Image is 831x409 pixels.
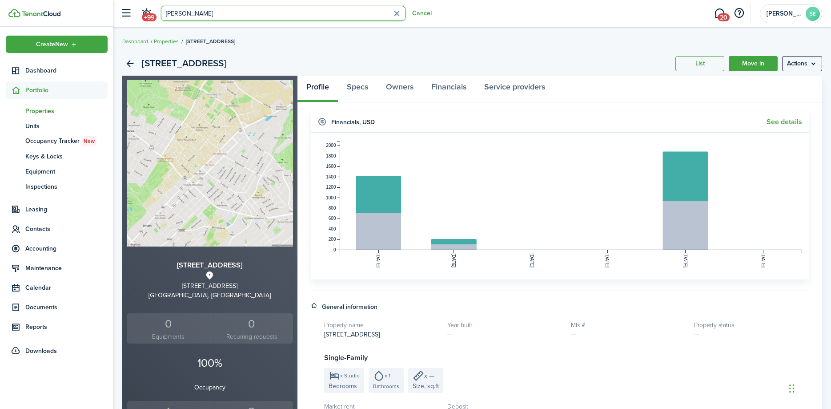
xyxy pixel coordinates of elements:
a: Financials [422,76,475,102]
input: Search for anything... [161,6,405,21]
a: Equipment [6,164,108,179]
span: Occupancy Tracker [25,136,108,146]
button: Open resource center [731,6,747,21]
h2: [STREET_ADDRESS] [142,56,226,71]
div: [GEOGRAPHIC_DATA], [GEOGRAPHIC_DATA] [127,291,293,300]
span: Downloads [25,346,57,356]
img: TenantCloud [22,11,60,16]
span: New [84,137,95,145]
span: Leasing [25,205,108,214]
span: — [571,330,576,339]
div: 0 [129,316,208,332]
span: Portfolio [25,85,108,95]
tspan: 800 [328,206,336,211]
span: Create New [36,41,68,48]
tspan: [DATE] [529,254,534,268]
button: Cancel [412,10,432,17]
a: Properties [154,37,179,45]
tspan: 200 [328,237,336,242]
a: Inspections [6,179,108,194]
span: 20 [718,13,730,21]
span: Equipment [25,167,108,176]
tspan: 1600 [326,164,336,169]
h4: General information [322,302,377,312]
p: 100% [127,355,293,372]
a: Keys & Locks [6,149,108,164]
img: Property avatar [127,80,293,247]
menu-btn: Actions [782,56,822,71]
tspan: 1400 [326,174,336,179]
span: Dashboard [25,66,108,75]
button: Open menu [782,56,822,71]
button: Open menu [6,36,108,53]
tspan: 2000 [326,143,336,148]
span: Contacts [25,224,108,234]
tspan: 1000 [326,195,336,200]
tspan: [DATE] [451,254,456,268]
h5: Year built [447,320,562,330]
span: Properties [25,106,108,116]
a: Move in [729,56,778,71]
span: Bathrooms [373,382,399,390]
span: +99 [142,13,157,21]
span: Calendar [25,283,108,292]
a: Dashboard [122,37,148,45]
tspan: [DATE] [761,254,766,268]
iframe: Chat Widget [787,366,831,409]
span: — [447,330,453,339]
a: List [675,56,724,71]
a: Units [6,118,108,134]
span: Keys & Locks [25,152,108,161]
button: Clear search [390,7,404,20]
h5: Property name [324,320,439,330]
span: x 1 [385,373,390,378]
span: Size, sq.ft [413,381,439,391]
img: TenantCloud [8,9,20,17]
span: — [694,330,699,339]
button: Open sidebar [117,5,134,22]
tspan: [DATE] [376,254,381,268]
span: Sapia Enterprises [767,11,802,17]
span: Bedrooms [329,381,357,391]
tspan: [DATE] [605,254,610,268]
a: Occupancy TrackerNew [6,134,108,149]
h3: Single-Family [324,352,809,364]
span: Documents [25,303,108,312]
a: Dashboard [6,62,108,79]
avatar-text: SE [806,7,820,21]
a: Specs [338,76,377,102]
a: Service providers [475,76,554,102]
a: See details [767,118,802,126]
span: Accounting [25,244,108,253]
h5: Mls # [571,320,686,330]
div: [STREET_ADDRESS] [127,281,293,291]
tspan: 600 [328,216,336,221]
small: Recurring requests [213,332,291,341]
a: 0 Recurring requests [210,313,293,344]
a: Messaging [711,2,728,25]
span: Inspections [25,182,108,191]
tspan: 400 [328,227,336,231]
small: Equipments [129,332,208,341]
a: Owners [377,76,422,102]
h5: Property status [694,320,809,330]
span: Units [25,121,108,131]
a: Back [122,56,137,71]
span: Reports [25,322,108,332]
div: 0 [213,316,291,332]
span: x — [424,371,434,381]
tspan: 1800 [326,154,336,158]
tspan: 1200 [326,185,336,190]
h4: Financials , USD [331,117,375,127]
a: Reports [6,318,108,336]
a: Notifications [138,2,155,25]
tspan: 0 [333,247,336,252]
div: Drag [789,375,795,402]
p: Occupancy [127,383,293,392]
a: Properties [6,103,108,118]
a: 0Equipments [127,313,210,344]
span: [STREET_ADDRESS] [324,330,380,339]
span: [STREET_ADDRESS] [186,37,235,45]
h3: [STREET_ADDRESS] [127,260,293,271]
